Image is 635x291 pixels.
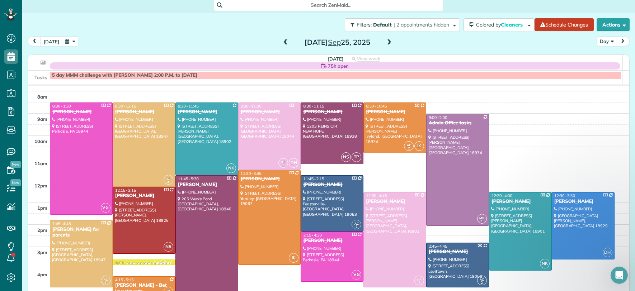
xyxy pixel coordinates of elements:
[345,18,460,31] button: Filters: Default | 2 appointments hidden
[34,161,47,166] span: 11am
[597,18,630,31] button: Actions
[241,104,262,109] span: 8:30 - 11:30
[554,193,575,198] span: 12:30 - 3:30
[352,270,361,280] span: VG
[52,109,110,115] div: [PERSON_NAME]
[166,177,170,181] span: AL
[37,94,47,100] span: 8am
[104,277,108,281] span: AL
[127,261,205,267] div: one on one meeting - Maid For You
[479,216,484,220] span: MH
[501,22,524,28] span: Cleaners
[303,109,361,115] div: [PERSON_NAME]
[10,179,21,186] span: New
[429,244,447,249] span: 2:45 - 4:45
[115,277,134,282] span: 4:15 - 5:15
[341,18,460,31] a: Filters: Default | 2 appointments hidden
[178,182,236,188] div: [PERSON_NAME]
[52,104,71,109] span: 8:30 - 1:30
[37,205,47,211] span: 1pm
[478,280,486,286] small: 2
[164,242,173,252] span: NS
[52,72,197,78] span: 5 day MMM challenge with [PERSON_NAME] 2:00 P.M. to [DATE]
[115,109,173,115] div: [PERSON_NAME]
[303,182,361,188] div: [PERSON_NAME]
[303,176,324,181] span: 11:45 - 2:15
[37,249,47,255] span: 3pm
[352,224,361,230] small: 2
[34,138,47,144] span: 10am
[10,161,21,168] span: New
[616,37,630,46] button: next
[164,179,173,186] small: 4
[464,18,535,31] button: Colored byCleaners
[407,143,411,147] span: AC
[328,56,343,62] span: [DATE]
[279,162,288,169] small: 2
[366,199,424,205] div: [PERSON_NAME]
[366,193,387,198] span: 12:30 - 4:45
[478,218,486,225] small: 1
[115,104,136,109] span: 8:30 - 12:15
[428,249,487,255] div: [PERSON_NAME]
[34,183,47,189] span: 12pm
[303,233,322,238] span: 2:15 - 4:30
[357,22,372,28] span: Filters:
[41,37,62,46] button: [DATE]
[428,120,487,126] div: Admin Office tasks
[240,109,299,115] div: [PERSON_NAME]
[476,22,525,28] span: Colored by
[101,203,110,213] span: VG
[491,193,512,198] span: 12:30 - 4:00
[341,152,351,162] span: NS
[52,226,110,239] div: [PERSON_NAME] for parents
[178,109,236,115] div: [PERSON_NAME]
[178,104,199,109] span: 8:30 - 11:45
[328,38,341,47] span: Sep
[603,248,612,257] span: DH
[373,22,392,28] span: Default
[37,272,47,277] span: 4pm
[535,18,594,31] a: Schedule Changes
[429,115,447,120] span: 9:00 - 2:00
[303,238,361,244] div: [PERSON_NAME]
[115,193,173,199] div: [PERSON_NAME]
[303,104,324,109] span: 8:30 - 11:15
[611,267,628,284] iframe: Intercom live chat
[37,116,47,122] span: 9am
[37,227,47,233] span: 2pm
[289,253,298,263] span: IK
[240,176,299,182] div: [PERSON_NAME]
[115,188,136,193] span: 12:15 - 3:15
[597,37,617,46] button: Day
[352,152,361,162] span: TP
[289,158,298,168] span: DH
[28,37,41,46] button: prev
[366,109,424,115] div: [PERSON_NAME]
[417,277,421,281] span: KF
[414,141,424,151] span: IK
[281,160,285,164] span: KF
[366,104,387,109] span: 8:30 - 10:45
[354,221,359,225] span: AC
[241,171,262,176] span: 11:30 - 3:45
[52,221,71,226] span: 1:45 - 4:45
[415,280,424,286] small: 2
[292,38,382,46] h2: [DATE] 25, 2025
[226,163,236,173] span: NK
[404,145,413,152] small: 2
[540,259,550,268] span: NK
[178,176,199,181] span: 11:45 - 5:30
[491,199,550,205] div: [PERSON_NAME]
[480,277,484,281] span: AC
[101,280,110,286] small: 4
[554,199,612,205] div: [PERSON_NAME]
[357,56,380,62] span: View week
[328,62,349,70] span: 75h open
[394,22,449,28] span: | 2 appointments hidden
